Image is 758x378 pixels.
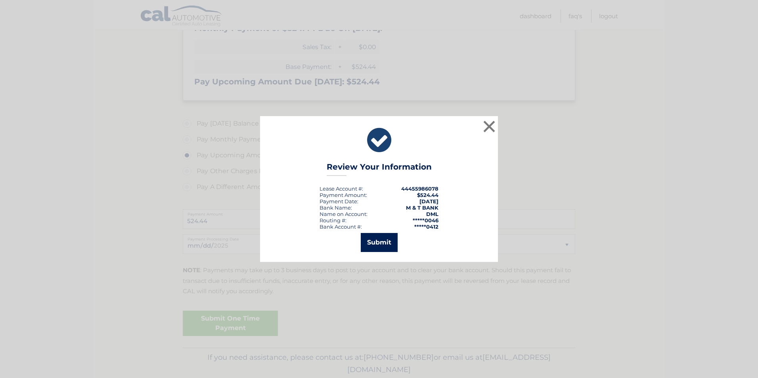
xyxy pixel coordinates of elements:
[417,192,438,198] span: $524.44
[320,192,367,198] div: Payment Amount:
[327,162,432,176] h3: Review Your Information
[401,185,438,192] strong: 44455986078
[320,198,358,204] div: :
[426,211,438,217] strong: DML
[481,118,497,134] button: ×
[320,185,363,192] div: Lease Account #:
[320,217,346,223] div: Routing #:
[320,223,362,230] div: Bank Account #:
[320,198,357,204] span: Payment Date
[406,204,438,211] strong: M & T BANK
[320,211,368,217] div: Name on Account:
[361,233,398,252] button: Submit
[419,198,438,204] span: [DATE]
[320,204,352,211] div: Bank Name:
